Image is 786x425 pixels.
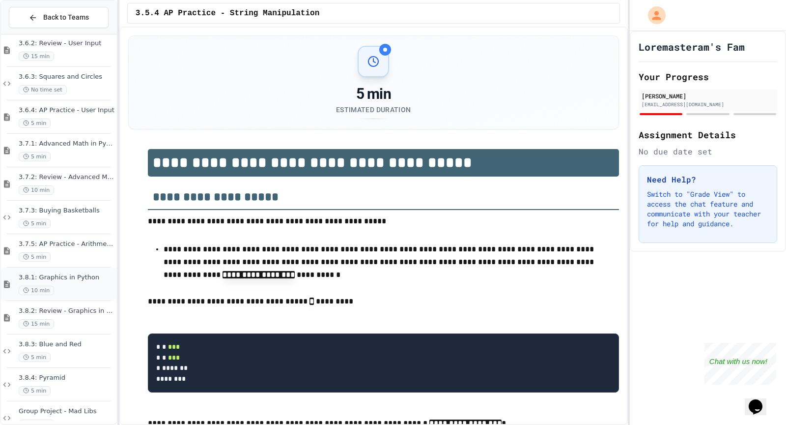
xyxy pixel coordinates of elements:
[19,407,114,416] span: Group Project - Mad Libs
[19,152,51,161] span: 5 min
[642,91,774,100] div: [PERSON_NAME]
[19,39,114,48] span: 3.6.2: Review - User Input
[19,340,114,349] span: 3.8.3: Blue and Red
[19,52,54,61] span: 15 min
[19,85,67,94] span: No time set
[19,252,51,262] span: 5 min
[19,353,51,362] span: 5 min
[336,85,411,103] div: 5 min
[336,105,411,115] div: Estimated Duration
[19,319,54,329] span: 15 min
[19,219,51,228] span: 5 min
[642,101,774,108] div: [EMAIL_ADDRESS][DOMAIN_NAME]
[745,386,776,415] iframe: chat widget
[647,174,769,185] h3: Need Help?
[19,185,54,195] span: 10 min
[639,70,777,84] h2: Your Progress
[9,7,109,28] button: Back to Teams
[19,106,114,115] span: 3.6.4: AP Practice - User Input
[639,146,777,157] div: No due date set
[19,273,114,282] span: 3.8.1: Graphics in Python
[639,128,777,142] h2: Assignment Details
[136,7,319,19] span: 3.5.4 AP Practice - String Manipulation
[19,173,114,182] span: 3.7.2: Review - Advanced Math in Python
[647,189,769,229] p: Switch to "Grade View" to access the chat feature and communicate with your teacher for help and ...
[19,386,51,395] span: 5 min
[43,12,89,23] span: Back to Teams
[19,207,114,215] span: 3.7.3: Buying Basketballs
[19,73,114,81] span: 3.6.3: Squares and Circles
[19,307,114,315] span: 3.8.2: Review - Graphics in Python
[639,40,745,54] h1: Loremasteram's Fam
[19,240,114,248] span: 3.7.5: AP Practice - Arithmetic Operators
[638,4,668,27] div: My Account
[19,119,51,128] span: 5 min
[704,343,776,385] iframe: chat widget
[19,374,114,382] span: 3.8.4: Pyramid
[19,286,54,295] span: 10 min
[19,140,114,148] span: 3.7.1: Advanced Math in Python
